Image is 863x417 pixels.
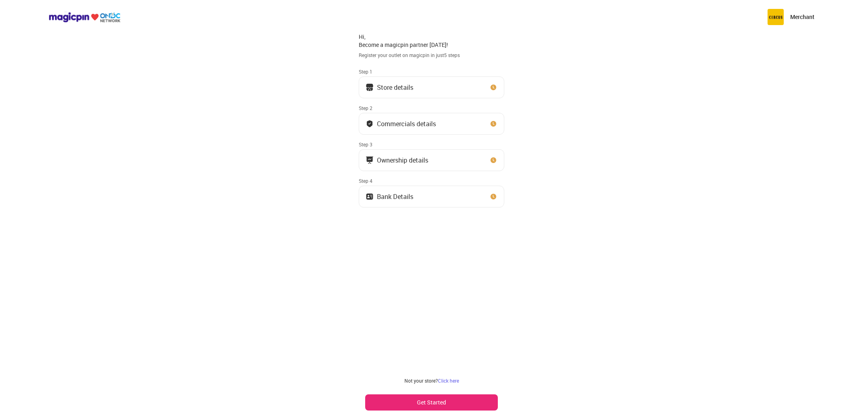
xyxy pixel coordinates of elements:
[49,12,121,23] img: ondc-logo-new-small.8a59708e.svg
[768,9,784,25] img: circus.b677b59b.png
[489,193,497,201] img: clock_icon_new.67dbf243.svg
[377,122,436,126] div: Commercials details
[366,193,374,201] img: ownership_icon.37569ceb.svg
[365,394,498,411] button: Get Started
[489,83,497,91] img: clock_icon_new.67dbf243.svg
[489,120,497,128] img: clock_icon_new.67dbf243.svg
[359,68,504,75] div: Step 1
[359,141,504,148] div: Step 3
[359,33,504,49] div: Hi, Become a magicpin partner [DATE]!
[359,113,504,135] button: Commercials details
[366,120,374,128] img: bank_details_tick.fdc3558c.svg
[359,149,504,171] button: Ownership details
[359,52,504,59] div: Register your outlet on magicpin in just 5 steps
[377,85,413,89] div: Store details
[489,156,497,164] img: clock_icon_new.67dbf243.svg
[377,158,428,162] div: Ownership details
[366,83,374,91] img: storeIcon.9b1f7264.svg
[366,156,374,164] img: commercials_icon.983f7837.svg
[404,377,438,384] span: Not your store?
[359,76,504,98] button: Store details
[359,178,504,184] div: Step 4
[790,13,814,21] p: Merchant
[359,105,504,111] div: Step 2
[438,377,459,384] a: Click here
[359,186,504,207] button: Bank Details
[377,195,413,199] div: Bank Details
